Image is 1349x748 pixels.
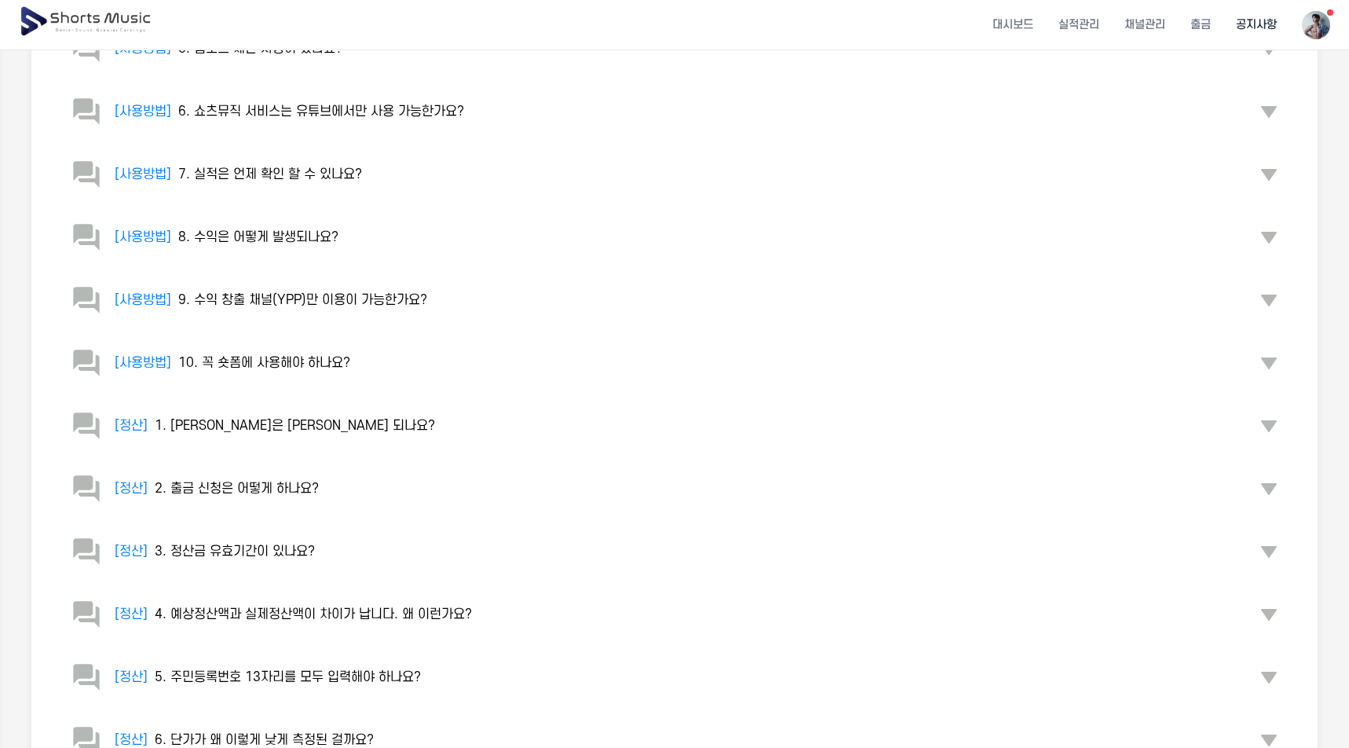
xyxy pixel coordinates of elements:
[55,269,1294,332] button: [사용방법] 9. 수익 창출 채널(YPP)만 이용이 가능한가요?
[1178,4,1223,46] a: 출금
[55,646,1294,709] button: [정산] 5. 주민등록번호 13자리를 모두 입력해야 하나요?
[55,583,1294,646] button: [정산] 4. 예상정산액과 실제정산액이 차이가 납니다. 왜 이런가요?
[155,607,472,621] span: 4. 예상정산액과 실제정산액이 차이가 납니다. 왜 이런가요?
[55,394,1294,457] button: [정산] 1. [PERSON_NAME]은 [PERSON_NAME] 되나요?
[178,293,427,307] span: 9. 수익 창출 채널(YPP)만 이용이 가능한가요?
[102,356,178,370] span: [사용방법]
[102,482,155,496] span: [정산]
[102,607,155,621] span: [정산]
[178,167,362,181] span: 7. 실적은 언제 확인 할 수 있나요?
[155,733,374,747] span: 6. 단가가 왜 이렇게 낮게 측정된 걸까요?
[55,520,1294,583] button: [정산] 3. 정산금 유효기간이 있나요?
[102,419,155,433] span: [정산]
[55,206,1294,269] button: [사용방법] 8. 수익은 어떻게 발생되나요?
[102,733,155,747] span: [정산]
[1302,11,1330,39] img: 사용자 이미지
[55,332,1294,394] button: [사용방법] 10. 꼭 숏폼에 사용해야 하나요?
[102,544,155,559] span: [정산]
[1112,4,1178,46] a: 채널관리
[155,544,315,559] span: 3. 정산금 유효기간이 있나요?
[178,356,350,370] span: 10. 꼭 숏폼에 사용해야 하나요?
[178,104,464,119] span: 6. 쇼츠뮤직 서비스는 유튜브에서만 사용 가능한가요?
[102,293,178,307] span: [사용방법]
[55,80,1294,143] button: [사용방법] 6. 쇼츠뮤직 서비스는 유튜브에서만 사용 가능한가요?
[55,143,1294,206] button: [사용방법] 7. 실적은 언제 확인 할 수 있나요?
[102,104,178,119] span: [사용방법]
[102,167,178,181] span: [사용방법]
[1046,4,1112,46] a: 실적관리
[155,482,319,496] span: 2. 출금 신청은 어떻게 하나요?
[55,457,1294,520] button: [정산] 2. 출금 신청은 어떻게 하나요?
[102,670,155,684] span: [정산]
[178,230,338,244] span: 8. 수익은 어떻게 발생되나요?
[980,4,1046,46] a: 대시보드
[155,419,435,433] span: 1. [PERSON_NAME]은 [PERSON_NAME] 되나요?
[1223,4,1289,46] a: 공지사항
[102,230,178,244] span: [사용방법]
[155,670,421,684] span: 5. 주민등록번호 13자리를 모두 입력해야 하나요?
